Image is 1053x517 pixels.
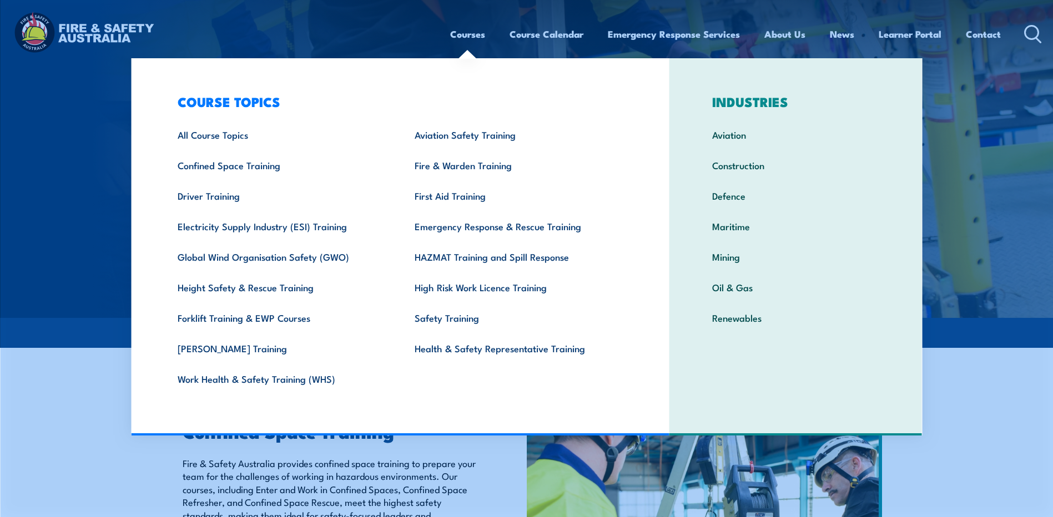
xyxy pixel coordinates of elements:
a: News [830,19,854,49]
a: Forklift Training & EWP Courses [160,302,397,333]
a: Electricity Supply Industry (ESI) Training [160,211,397,241]
a: Aviation Safety Training [397,119,634,150]
a: Construction [695,150,896,180]
a: High Risk Work Licence Training [397,272,634,302]
a: Height Safety & Rescue Training [160,272,397,302]
a: Confined Space Training [160,150,397,180]
a: Global Wind Organisation Safety (GWO) [160,241,397,272]
a: Safety Training [397,302,634,333]
h3: COURSE TOPICS [160,94,634,109]
a: Maritime [695,211,896,241]
a: Mining [695,241,896,272]
a: Defence [695,180,896,211]
a: Health & Safety Representative Training [397,333,634,363]
a: Contact [966,19,1001,49]
a: About Us [764,19,805,49]
a: Aviation [695,119,896,150]
a: HAZMAT Training and Spill Response [397,241,634,272]
a: Oil & Gas [695,272,896,302]
a: [PERSON_NAME] Training [160,333,397,363]
a: Work Health & Safety Training (WHS) [160,363,397,394]
a: Driver Training [160,180,397,211]
a: Renewables [695,302,896,333]
h2: Confined Space Training [183,423,476,439]
a: All Course Topics [160,119,397,150]
a: Emergency Response & Rescue Training [397,211,634,241]
a: First Aid Training [397,180,634,211]
h3: INDUSTRIES [695,94,896,109]
a: Course Calendar [510,19,583,49]
a: Emergency Response Services [608,19,740,49]
a: Learner Portal [879,19,941,49]
a: Courses [450,19,485,49]
a: Fire & Warden Training [397,150,634,180]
